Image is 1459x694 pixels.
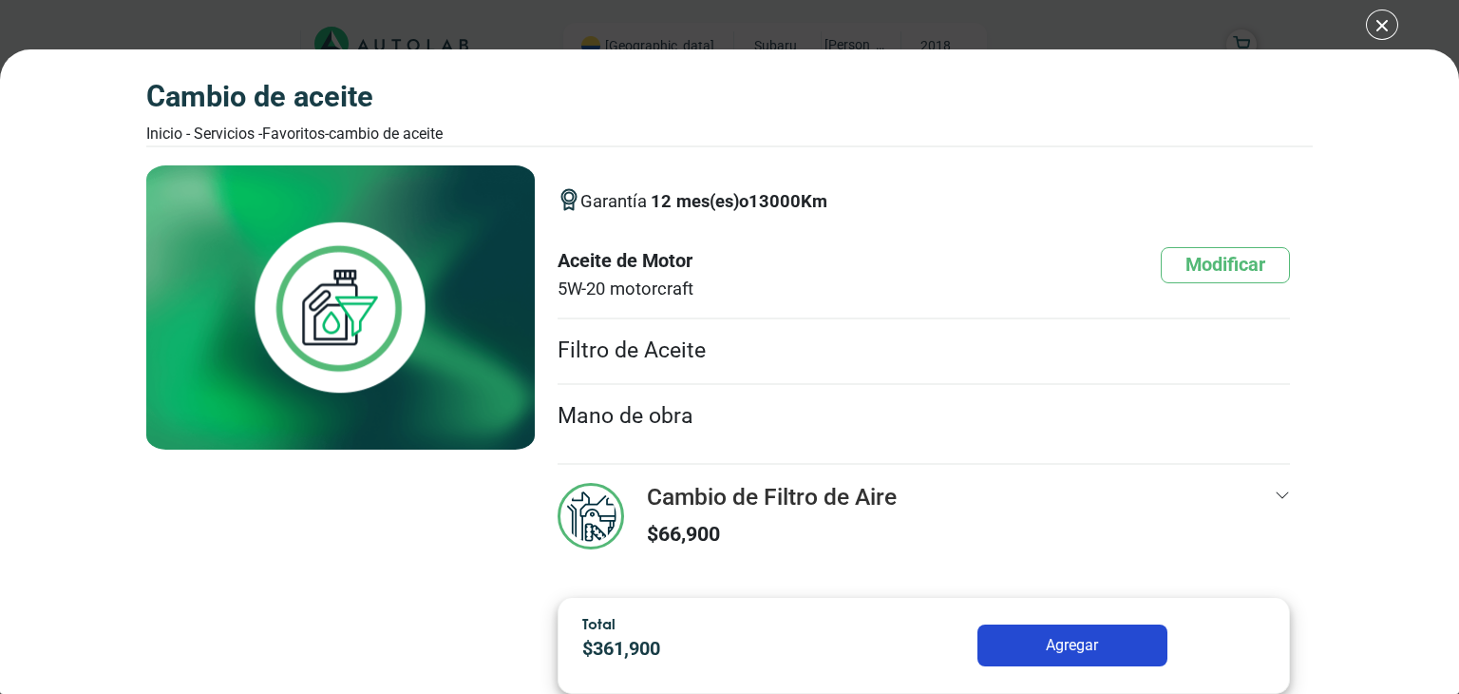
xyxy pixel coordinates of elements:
[146,80,443,115] h3: Cambio de Aceite
[580,188,827,230] span: Garantía
[558,276,693,302] span: 5W-20 motorcraft
[558,319,1290,385] li: Filtro de Aceite
[651,188,827,215] p: 12 mes(es) o 13000 Km
[647,519,897,549] p: $ 66,900
[558,483,624,549] img: mantenimiento_general-v3.svg
[558,247,693,276] font: Aceite de Motor
[582,635,850,664] p: $ 361,900
[582,615,616,632] span: Total
[647,483,897,511] h3: Cambio de Filtro de Aire
[146,123,443,145] div: Inicio - Servicios - Favoritos -
[329,125,443,143] font: Cambio de Aceite
[1161,247,1290,283] button: Modificar
[977,625,1167,666] button: Agregar
[558,385,1290,449] li: Mano de obra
